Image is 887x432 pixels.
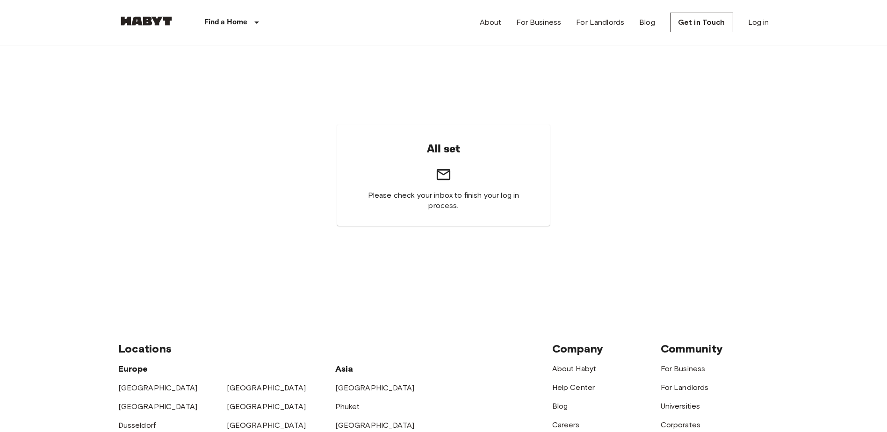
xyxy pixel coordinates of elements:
[118,383,198,392] a: [GEOGRAPHIC_DATA]
[335,421,415,430] a: [GEOGRAPHIC_DATA]
[516,17,561,28] a: For Business
[639,17,655,28] a: Blog
[552,364,597,373] a: About Habyt
[661,383,709,392] a: For Landlords
[661,364,706,373] a: For Business
[118,342,172,355] span: Locations
[480,17,502,28] a: About
[576,17,624,28] a: For Landlords
[335,383,415,392] a: [GEOGRAPHIC_DATA]
[118,364,148,374] span: Europe
[227,421,306,430] a: [GEOGRAPHIC_DATA]
[661,342,723,355] span: Community
[748,17,769,28] a: Log in
[335,364,353,374] span: Asia
[227,402,306,411] a: [GEOGRAPHIC_DATA]
[118,421,156,430] a: Dusseldorf
[661,420,701,429] a: Corporates
[552,402,568,410] a: Blog
[670,13,733,32] a: Get in Touch
[552,342,604,355] span: Company
[552,383,595,392] a: Help Center
[427,139,461,159] h6: All set
[204,17,248,28] p: Find a Home
[552,420,580,429] a: Careers
[360,190,527,211] span: Please check your inbox to finish your log in process.
[118,402,198,411] a: [GEOGRAPHIC_DATA]
[335,402,360,411] a: Phuket
[661,402,700,410] a: Universities
[227,383,306,392] a: [GEOGRAPHIC_DATA]
[118,16,174,26] img: Habyt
